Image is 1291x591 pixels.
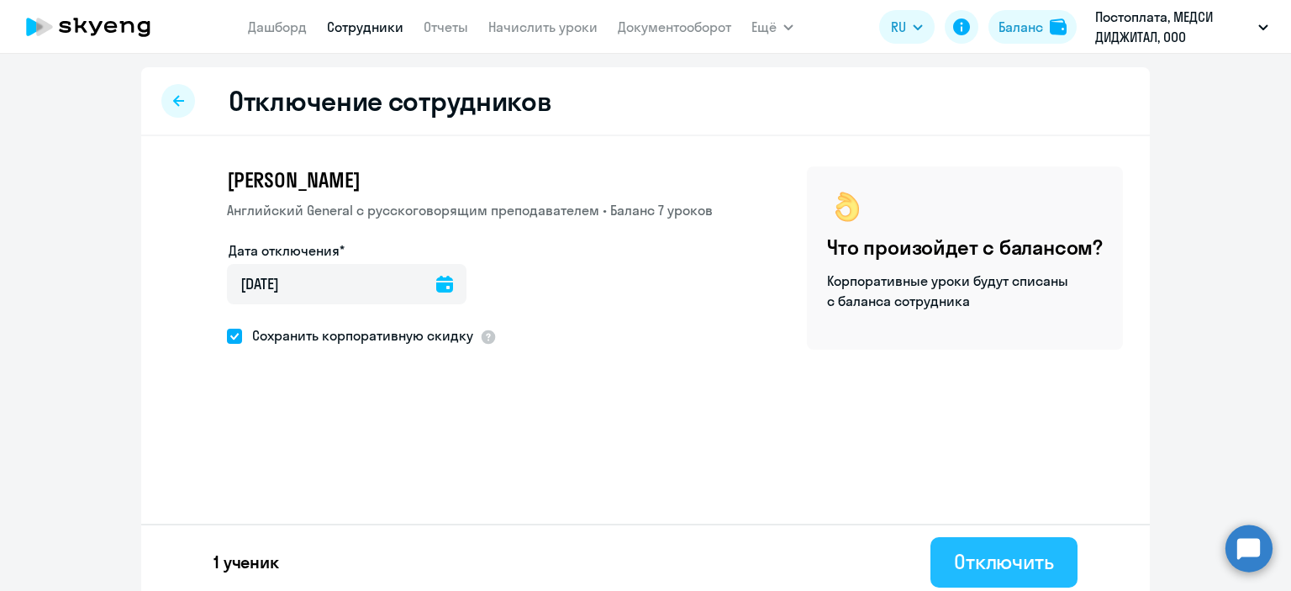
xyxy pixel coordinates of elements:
label: Дата отключения* [229,240,345,261]
img: ok [827,187,867,227]
button: Балансbalance [988,10,1077,44]
a: Начислить уроки [488,18,598,35]
span: RU [891,17,906,37]
h2: Отключение сотрудников [229,84,551,118]
h4: Что произойдет с балансом? [827,234,1103,261]
span: [PERSON_NAME] [227,166,360,193]
a: Документооборот [618,18,731,35]
span: Ещё [751,17,777,37]
div: Отключить [954,548,1054,575]
div: Баланс [999,17,1043,37]
button: RU [879,10,935,44]
p: Корпоративные уроки будут списаны с баланса сотрудника [827,271,1071,311]
input: дд.мм.гггг [227,264,466,304]
button: Постоплата, МЕДСИ ДИДЖИТАЛ, ООО [1087,7,1277,47]
p: Английский General с русскоговорящим преподавателем • Баланс 7 уроков [227,200,713,220]
a: Отчеты [424,18,468,35]
p: Постоплата, МЕДСИ ДИДЖИТАЛ, ООО [1095,7,1251,47]
button: Отключить [930,537,1078,588]
img: balance [1050,18,1067,35]
a: Дашборд [248,18,307,35]
p: 1 ученик [213,551,279,574]
span: Сохранить корпоративную скидку [242,325,473,346]
a: Сотрудники [327,18,403,35]
button: Ещё [751,10,793,44]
